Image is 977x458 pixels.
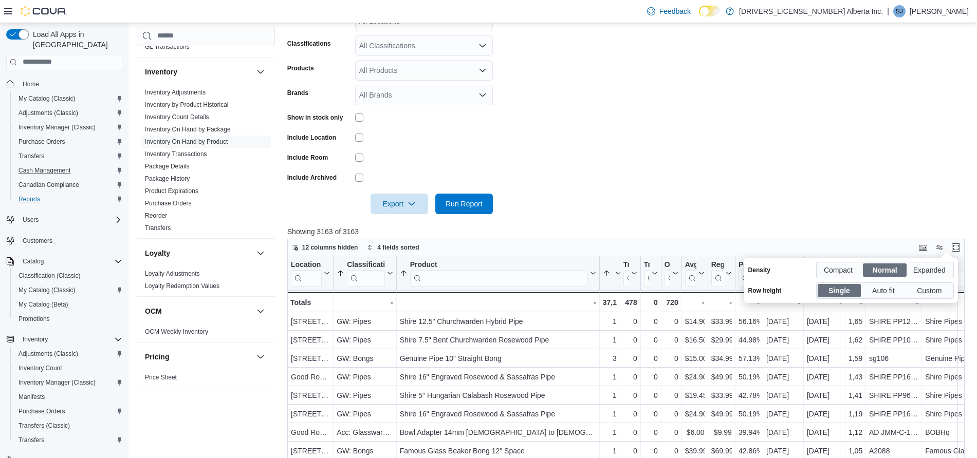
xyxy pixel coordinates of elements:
[849,371,862,383] div: 1,430
[145,67,177,77] h3: Inventory
[2,77,126,91] button: Home
[10,433,126,447] button: Transfers
[739,352,760,365] div: 57.13%
[145,282,219,290] span: Loyalty Redemption Values
[399,371,596,383] div: Shire 16" Engraved Rosewood & Sassafras Pipe
[766,315,800,328] div: [DATE]
[2,213,126,227] button: Users
[908,283,953,298] label: Custom
[14,376,122,389] span: Inventory Manager (Classic)
[685,334,704,346] div: $16.50
[739,371,760,383] div: 50.19%
[145,175,190,182] a: Package History
[766,352,800,365] div: [DATE]
[19,195,40,203] span: Reports
[685,260,704,286] button: Avg Unit Cost In Stock
[145,113,209,121] a: Inventory Count Details
[478,66,487,74] button: Open list of options
[478,42,487,50] button: Open list of options
[19,364,62,372] span: Inventory Count
[145,282,219,290] a: Loyalty Redemption Values
[23,257,44,265] span: Catalog
[254,351,267,363] button: Pricing
[913,262,948,278] span: Expanded
[685,260,696,286] div: Avg Unit Cost In Stock
[145,89,206,96] a: Inventory Adjustments
[337,315,393,328] div: GW: Pipes
[872,262,897,278] span: Normal
[10,178,126,192] button: Canadian Compliance
[145,163,190,170] a: Package Details
[145,125,231,133] span: Inventory On Hand by Package
[14,419,122,432] span: Transfers (Classic)
[14,298,122,311] span: My Catalog (Beta)
[10,312,126,326] button: Promotions
[145,67,252,77] button: Inventory
[14,313,54,325] a: Promotions
[19,378,96,387] span: Inventory Manager (Classic)
[137,86,275,238] div: Inventory
[887,5,889,17] p: |
[19,300,68,309] span: My Catalog (Beta)
[399,389,596,402] div: Shire 5" Hungarian Calabash Rosewood Pipe
[10,361,126,375] button: Inventory Count
[19,393,45,401] span: Manifests
[14,376,100,389] a: Inventory Manager (Classic)
[145,199,192,207] span: Purchase Orders
[23,80,39,88] span: Home
[254,247,267,259] button: Loyalty
[664,315,678,328] div: 0
[14,150,122,162] span: Transfers
[14,136,69,148] a: Purchase Orders
[643,371,657,383] div: 0
[685,371,704,383] div: $24.90
[14,179,83,191] a: Canadian Compliance
[10,269,126,283] button: Classification (Classic)
[623,296,637,309] div: 478
[896,5,903,17] span: SJ
[14,348,82,360] a: Adjustments (Classic)
[623,334,637,346] div: 0
[862,283,908,298] label: Auto fit
[145,200,192,207] a: Purchase Orders
[254,66,267,78] button: Inventory
[766,371,800,383] div: [DATE]
[254,305,267,317] button: OCM
[19,181,79,189] span: Canadian Compliance
[14,284,80,296] a: My Catalog (Classic)
[739,315,760,328] div: 56.16%
[14,391,49,403] a: Manifests
[399,296,596,309] div: -
[145,373,177,381] span: Price Sheet
[23,216,39,224] span: Users
[145,162,190,170] span: Package Details
[19,315,50,323] span: Promotions
[291,315,330,328] div: [STREET_ADDRESS]
[145,248,252,258] button: Loyalty
[817,283,862,298] label: Single
[933,241,946,254] button: Display options
[14,419,74,432] a: Transfers (Classic)
[14,362,122,374] span: Inventory Count
[145,126,231,133] a: Inventory On Hand by Package
[817,262,862,278] label: Compact
[399,352,596,365] div: Genuine Pipe 10" Straight Bong
[824,262,855,278] span: Compact
[14,92,122,105] span: My Catalog (Classic)
[643,315,657,328] div: 0
[10,390,126,404] button: Manifests
[14,193,44,205] a: Reports
[399,315,596,328] div: Shire 12.5" Churchwarden Hybrid Pipe
[446,199,483,209] span: Run Report
[869,334,918,346] div: SHIRE PP102,SHIRE PP102
[287,89,308,97] label: Brands
[739,296,760,309] div: -
[19,255,122,268] span: Catalog
[287,40,331,48] label: Classifications
[399,334,596,346] div: Shire 7.5" Bent Churchwarden Rosewood Pipe
[10,192,126,206] button: Reports
[145,352,252,362] button: Pricing
[287,154,328,162] label: Include Room
[664,260,670,286] div: On Order Qty
[10,375,126,390] button: Inventory Manager (Classic)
